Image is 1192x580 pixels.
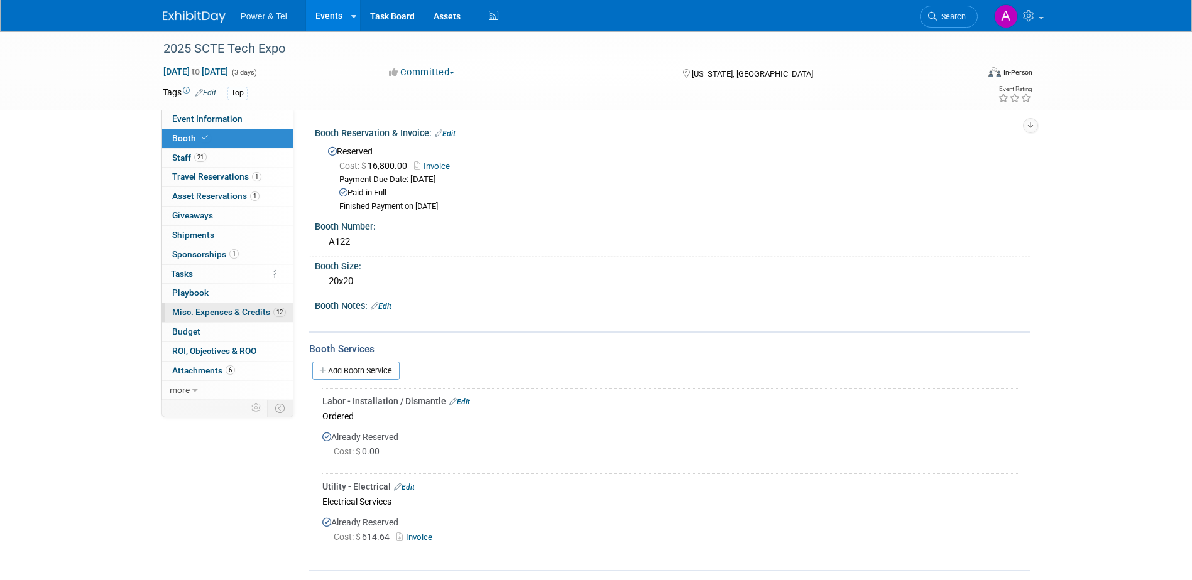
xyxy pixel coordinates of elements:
[171,269,193,279] span: Tasks
[394,483,415,491] a: Edit
[334,532,395,542] span: 614.64
[162,303,293,322] a: Misc. Expenses & Credits12
[315,257,1030,272] div: Booth Size:
[190,67,202,77] span: to
[172,210,213,220] span: Giveaways
[994,4,1018,28] img: Alina Dorion
[339,174,1020,186] div: Payment Due Date: [DATE]
[194,153,207,162] span: 21
[172,171,261,181] span: Travel Reservations
[322,510,1020,555] div: Already Reserved
[334,532,362,542] span: Cost: $
[324,142,1020,213] div: Reserved
[937,12,966,21] span: Search
[172,287,209,298] span: Playbook
[159,38,959,60] div: 2025 SCTE Tech Expo
[172,326,200,336] span: Budget
[315,217,1030,233] div: Booth Number:
[229,249,239,259] span: 1
[322,480,1020,493] div: Utility - Electrical
[246,400,268,416] td: Personalize Event Tab Strip
[414,161,456,171] a: Invoice
[172,307,286,317] span: Misc. Expenses & Credits
[920,6,978,28] a: Search
[339,201,1020,212] div: Finished Payment on [DATE]
[162,342,293,361] a: ROI, Objectives & ROO
[339,161,412,171] span: 16,800.00
[309,342,1030,356] div: Booth Services
[162,323,293,341] a: Budget
[162,149,293,168] a: Staff21
[162,207,293,225] a: Giveaways
[267,400,293,416] td: Toggle Event Tabs
[170,385,190,395] span: more
[241,11,287,21] span: Power & Tel
[250,191,260,201] span: 1
[334,446,385,456] span: 0.00
[315,124,1030,140] div: Booth Reservation & Invoice:
[371,302,391,311] a: Edit
[322,395,1020,407] div: Labor - Installation / Dismantle
[273,308,286,317] span: 12
[195,89,216,97] a: Edit
[163,11,226,23] img: ExhibitDay
[172,365,235,375] span: Attachments
[1003,68,1032,77] div: In-Person
[315,296,1030,313] div: Booth Notes:
[904,65,1033,84] div: Event Format
[162,187,293,206] a: Asset Reservations1
[692,69,813,78] span: [US_STATE], [GEOGRAPHIC_DATA]
[172,133,211,143] span: Booth
[385,66,459,79] button: Committed
[312,362,400,380] a: Add Booth Service
[226,365,235,375] span: 6
[334,446,362,456] span: Cost: $
[988,67,1001,77] img: Format-Inperson.png
[435,129,456,138] a: Edit
[998,86,1032,92] div: Event Rating
[162,226,293,245] a: Shipments
[162,284,293,303] a: Playbook
[162,381,293,400] a: more
[172,230,214,240] span: Shipments
[162,168,293,186] a: Travel Reservations1
[163,86,216,100] td: Tags
[172,346,256,356] span: ROI, Objectives & ROO
[227,87,248,100] div: Top
[449,397,470,406] a: Edit
[324,272,1020,291] div: 20x20
[162,110,293,129] a: Event Information
[396,532,437,542] a: Invoice
[231,68,257,77] span: (3 days)
[339,187,1020,199] div: Paid in Full
[162,362,293,380] a: Attachments6
[162,129,293,148] a: Booth
[322,424,1020,469] div: Already Reserved
[162,265,293,284] a: Tasks
[162,245,293,264] a: Sponsorships1
[322,407,1020,424] div: Ordered
[202,134,208,141] i: Booth reservation complete
[339,161,368,171] span: Cost: $
[172,191,260,201] span: Asset Reservations
[172,153,207,163] span: Staff
[172,114,243,124] span: Event Information
[172,249,239,259] span: Sponsorships
[163,66,229,77] span: [DATE] [DATE]
[324,232,1020,252] div: A122
[322,493,1020,510] div: Electrical Services
[252,172,261,181] span: 1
